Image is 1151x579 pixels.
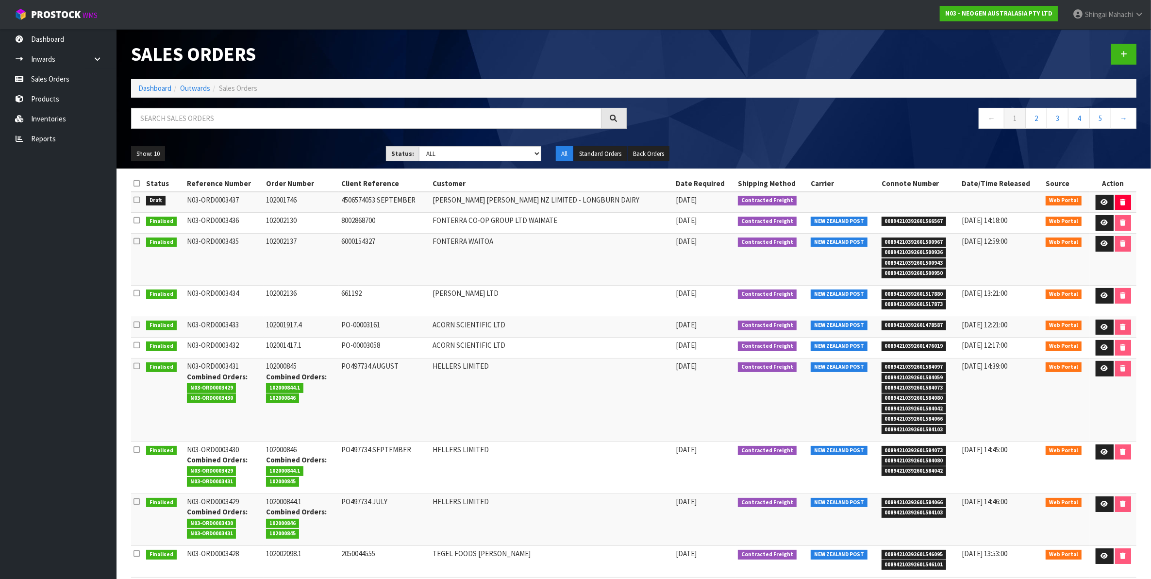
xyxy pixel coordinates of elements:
[264,176,339,191] th: Order Number
[962,341,1007,350] span: [DATE] 12:17:00
[882,248,947,257] span: 00894210392601500936
[882,217,947,226] span: 00894210392601566567
[146,217,177,226] span: Finalised
[738,446,797,456] span: Contracted Freight
[1046,341,1082,351] span: Web Portal
[1047,108,1068,129] a: 3
[266,477,299,487] span: 102000845
[264,494,339,546] td: 102000844.1
[187,383,236,393] span: N03-ORD0003429
[131,44,627,65] h1: Sales Orders
[574,146,627,162] button: Standard Orders
[738,196,797,205] span: Contracted Freight
[266,372,327,381] strong: Combined Orders:
[339,338,430,358] td: PO-00003058
[641,108,1137,132] nav: Page navigation
[1046,321,1082,330] span: Web Portal
[339,192,430,213] td: 4506574053 SEPTEMBER
[146,550,177,560] span: Finalised
[187,372,248,381] strong: Combined Orders:
[266,393,299,403] span: 102000846
[738,238,797,247] span: Contracted Freight
[676,497,697,506] span: [DATE]
[264,213,339,234] td: 102002130
[184,358,264,442] td: N03-ORD0003431
[1046,550,1082,560] span: Web Portal
[31,8,81,21] span: ProStock
[676,195,697,204] span: [DATE]
[339,234,430,286] td: 6000154327
[738,341,797,351] span: Contracted Freight
[184,234,264,286] td: N03-ORD0003435
[430,317,674,338] td: ACORN SCIENTIFIC LTD
[1085,10,1107,19] span: Shingai
[219,84,257,93] span: Sales Orders
[676,216,697,225] span: [DATE]
[1111,108,1136,129] a: →
[676,549,697,558] span: [DATE]
[1046,217,1082,226] span: Web Portal
[882,383,947,393] span: 00894210392601584073
[187,477,236,487] span: N03-ORD0003431
[882,258,947,268] span: 00894210392601500943
[811,550,867,560] span: NEW ZEALAND POST
[144,176,184,191] th: Status
[264,358,339,442] td: 102000845
[15,8,27,20] img: cube-alt.png
[962,497,1007,506] span: [DATE] 14:46:00
[882,446,947,456] span: 00894210392601584073
[882,508,947,518] span: 00894210392601584103
[83,11,98,20] small: WMS
[882,362,947,372] span: 00894210392601584097
[131,108,601,129] input: Search sales orders
[962,361,1007,371] span: [DATE] 14:39:00
[882,560,947,570] span: 00894210392601546101
[962,445,1007,454] span: [DATE] 14:45:00
[146,341,177,351] span: Finalised
[430,358,674,442] td: HELLERS LIMITED
[676,237,697,246] span: [DATE]
[1004,108,1026,129] a: 1
[811,289,867,299] span: NEW ZEALAND POST
[184,176,264,191] th: Reference Number
[1089,108,1111,129] a: 5
[556,146,573,162] button: All
[187,529,236,539] span: N03-ORD0003431
[146,362,177,372] span: Finalised
[184,192,264,213] td: N03-ORD0003437
[1046,362,1082,372] span: Web Portal
[187,455,248,464] strong: Combined Orders:
[962,549,1007,558] span: [DATE] 13:53:00
[882,393,947,403] span: 00894210392601584080
[1090,176,1136,191] th: Action
[187,519,236,528] span: N03-ORD0003430
[1043,176,1090,191] th: Source
[882,550,947,560] span: 00894210392601546095
[811,217,867,226] span: NEW ZEALAND POST
[738,289,797,299] span: Contracted Freight
[339,286,430,317] td: 661192
[882,269,947,278] span: 00894210392601500950
[264,546,339,577] td: 102002098.1
[131,146,165,162] button: Show: 10
[962,320,1007,329] span: [DATE] 12:21:00
[266,455,327,464] strong: Combined Orders:
[811,238,867,247] span: NEW ZEALAND POST
[430,213,674,234] td: FONTERRA CO-OP GROUP LTD WAIMATE
[1046,498,1082,508] span: Web Portal
[882,300,947,309] span: 00894210392601517873
[882,373,947,383] span: 00894210392601584059
[738,550,797,560] span: Contracted Freight
[430,338,674,358] td: ACORN SCIENTIFIC LTD
[264,192,339,213] td: 102001746
[184,442,264,494] td: N03-ORD0003430
[1046,238,1082,247] span: Web Portal
[146,289,177,299] span: Finalised
[811,446,867,456] span: NEW ZEALAND POST
[266,383,303,393] span: 102000844.1
[882,498,947,508] span: 00894210392601584066
[882,289,947,299] span: 00894210392601517880
[146,446,177,456] span: Finalised
[811,362,867,372] span: NEW ZEALAND POST
[1108,10,1133,19] span: Mahachi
